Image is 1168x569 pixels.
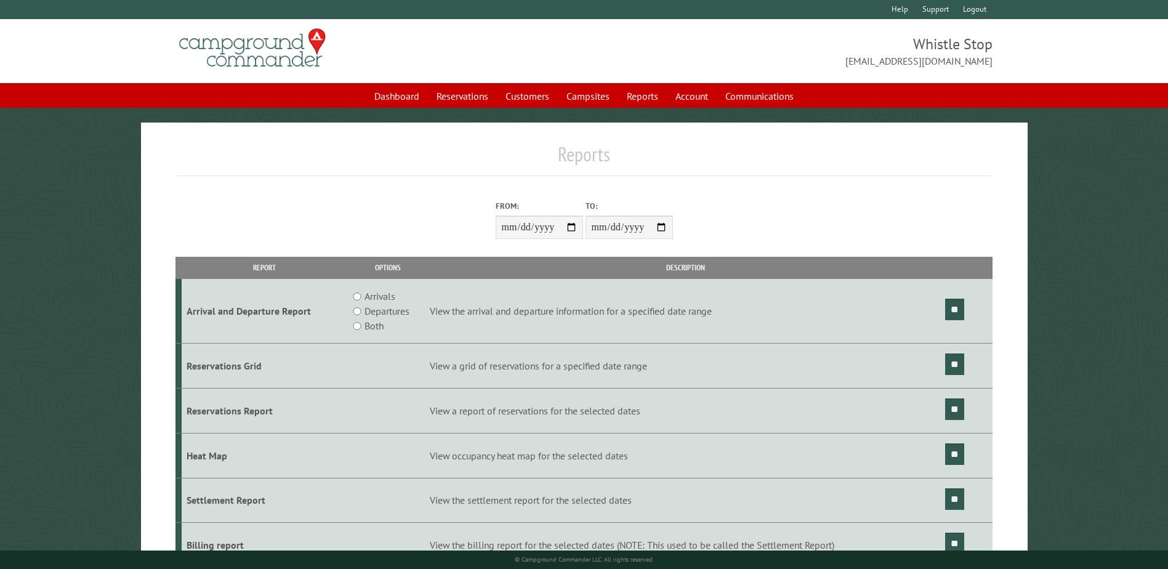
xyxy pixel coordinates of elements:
td: View the settlement report for the selected dates [428,478,943,523]
label: Both [364,318,384,333]
th: Options [347,257,427,278]
a: Campsites [559,84,617,108]
td: Billing report [182,523,347,568]
a: Dashboard [367,84,427,108]
a: Account [668,84,715,108]
h1: Reports [175,142,992,176]
img: Campground Commander [175,24,329,72]
span: Whistle Stop [EMAIL_ADDRESS][DOMAIN_NAME] [584,34,993,68]
td: Reservations Report [182,388,347,433]
td: Settlement Report [182,478,347,523]
td: View a report of reservations for the selected dates [428,388,943,433]
small: © Campground Commander LLC. All rights reserved. [515,555,654,563]
a: Communications [718,84,801,108]
td: Arrival and Departure Report [182,279,347,344]
td: Reservations Grid [182,344,347,389]
label: Departures [364,304,409,318]
label: To: [586,200,673,212]
th: Report [182,257,347,278]
th: Description [428,257,943,278]
label: Arrivals [364,289,395,304]
a: Reports [619,84,666,108]
td: View the billing report for the selected dates (NOTE: This used to be called the Settlement Report) [428,523,943,568]
td: View the arrival and departure information for a specified date range [428,279,943,344]
label: From: [496,200,583,212]
a: Reservations [429,84,496,108]
td: Heat Map [182,433,347,478]
td: View occupancy heat map for the selected dates [428,433,943,478]
td: View a grid of reservations for a specified date range [428,344,943,389]
a: Customers [498,84,557,108]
